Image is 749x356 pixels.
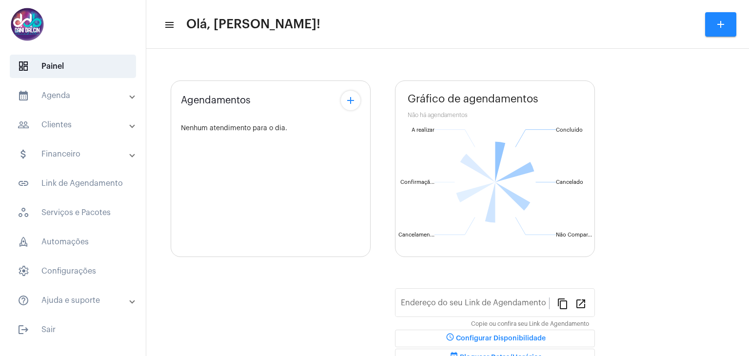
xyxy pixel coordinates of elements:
[18,295,130,306] mat-panel-title: Ajuda e suporte
[408,93,538,105] span: Gráfico de agendamentos
[10,55,136,78] span: Painel
[18,119,130,131] mat-panel-title: Clientes
[18,207,29,218] span: sidenav icon
[10,230,136,254] span: Automações
[401,300,549,309] input: Link
[395,330,595,347] button: Configurar Disponibilidade
[18,119,29,131] mat-icon: sidenav icon
[444,333,456,344] mat-icon: schedule
[345,95,356,106] mat-icon: add
[6,289,146,312] mat-expansion-panel-header: sidenav iconAjuda e suporte
[400,179,434,185] text: Confirmaçã...
[18,324,29,336] mat-icon: sidenav icon
[164,19,174,31] mat-icon: sidenav icon
[715,19,727,30] mat-icon: add
[6,113,146,137] mat-expansion-panel-header: sidenav iconClientes
[18,90,29,101] mat-icon: sidenav icon
[557,297,569,309] mat-icon: content_copy
[181,95,251,106] span: Agendamentos
[18,148,130,160] mat-panel-title: Financeiro
[398,232,434,237] text: Cancelamen...
[18,236,29,248] span: sidenav icon
[186,17,320,32] span: Olá, [PERSON_NAME]!
[18,148,29,160] mat-icon: sidenav icon
[412,127,434,133] text: A realizar
[18,295,29,306] mat-icon: sidenav icon
[18,178,29,189] mat-icon: sidenav icon
[556,127,583,133] text: Concluído
[18,265,29,277] span: sidenav icon
[10,172,136,195] span: Link de Agendamento
[6,142,146,166] mat-expansion-panel-header: sidenav iconFinanceiro
[18,90,130,101] mat-panel-title: Agenda
[10,201,136,224] span: Serviços e Pacotes
[575,297,587,309] mat-icon: open_in_new
[8,5,47,44] img: 5016df74-caca-6049-816a-988d68c8aa82.png
[556,232,592,237] text: Não Compar...
[471,321,589,328] mat-hint: Copie ou confira seu Link de Agendamento
[10,318,136,341] span: Sair
[10,259,136,283] span: Configurações
[18,60,29,72] span: sidenav icon
[181,125,360,132] div: Nenhum atendimento para o dia.
[556,179,583,185] text: Cancelado
[444,335,546,342] span: Configurar Disponibilidade
[6,84,146,107] mat-expansion-panel-header: sidenav iconAgenda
